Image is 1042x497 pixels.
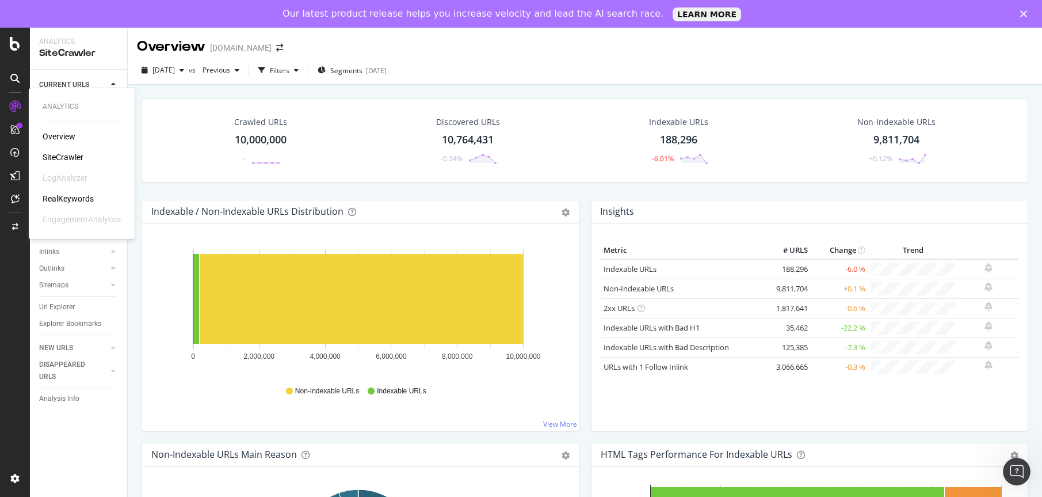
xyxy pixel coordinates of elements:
span: Non-Indexable URLs [295,386,359,396]
button: [DATE] [137,61,189,79]
div: 10,764,431 [442,132,494,147]
span: vs [189,65,198,75]
div: Analytics [39,37,118,47]
a: Explorer Bookmarks [39,318,119,330]
td: 125,385 [765,337,811,357]
div: Indexable URLs [649,116,708,128]
th: Trend [868,242,958,259]
div: EngagementAnalytics [43,214,121,225]
text: 10,000,000 [506,352,540,361]
div: Non-Indexable URLs [857,116,936,128]
td: -7.3 % [811,337,868,357]
div: bell-plus [984,341,993,350]
div: Analysis Info [39,393,79,405]
div: +0.12% [869,154,892,164]
div: [DATE] [366,66,387,75]
a: Overview [43,131,75,142]
div: Analytics [43,102,121,112]
a: Url Explorer [39,301,119,313]
td: 35,462 [765,318,811,337]
div: Our latest product release helps you increase velocity and lead the AI search race. [283,8,663,20]
div: - [243,154,246,164]
div: -6.01% [652,154,674,164]
div: gear [562,208,570,217]
a: Inlinks [39,246,108,258]
td: 9,811,704 [765,279,811,298]
div: Outlinks [39,263,64,275]
div: Indexable / Non-Indexable URLs Distribution [151,206,343,217]
iframe: Intercom live chat [1003,458,1030,485]
a: 2xx URLs [604,303,635,313]
a: Non-Indexable URLs [604,283,674,294]
td: -0.6 % [811,298,868,318]
a: Indexable URLs [604,264,657,274]
a: Indexable URLs with Bad Description [604,342,729,352]
a: Sitemaps [39,279,108,291]
div: Crawled URLs [234,116,287,128]
div: 10,000,000 [235,132,287,147]
a: LEARN MORE [673,7,741,21]
div: 188,296 [660,132,697,147]
text: 2,000,000 [244,352,275,361]
a: SiteCrawler [43,151,83,163]
div: bell-plus [984,282,993,291]
span: 2025 Jul. 18th [152,65,175,75]
td: 1,817,641 [765,298,811,318]
button: Previous [198,61,244,79]
div: NEW URLS [39,342,73,354]
div: LogAnalyzer [43,172,87,184]
text: 8,000,000 [442,352,473,361]
div: Url Explorer [39,301,75,313]
div: HTML Tags Performance for Indexable URLs [601,449,792,460]
h4: Insights [600,204,634,219]
span: Segments [330,66,362,75]
a: CURRENT URLS [39,79,108,91]
div: gear [1010,452,1018,460]
div: bell-plus [984,321,993,331]
a: DISAPPEARED URLS [39,359,108,383]
td: +0.1 % [811,279,868,298]
div: CURRENT URLS [39,79,89,91]
td: -22.2 % [811,318,868,337]
a: View More [543,419,577,429]
a: URLs with 1 Follow Inlink [604,362,688,372]
th: # URLS [765,242,811,259]
div: Sitemaps [39,279,68,291]
span: Previous [198,65,230,75]
svg: A chart. [151,242,565,375]
text: 6,000,000 [376,352,407,361]
th: Change [811,242,868,259]
td: 188,296 [765,259,811,279]
button: Filters [254,61,303,79]
div: [DOMAIN_NAME] [210,42,272,54]
a: Indexable URLs with Bad H1 [604,323,700,333]
div: 9,811,704 [873,132,919,147]
td: -0.3 % [811,357,868,377]
div: bell-plus [984,302,993,311]
a: Analysis Info [39,393,119,405]
div: Overview [137,37,205,56]
a: RealKeywords [43,193,94,204]
span: Indexable URLs [377,386,426,396]
div: DISAPPEARED URLS [39,359,97,383]
div: Filters [270,66,289,75]
div: -0.34% [441,154,463,164]
a: Outlinks [39,263,108,275]
td: 3,066,665 [765,357,811,377]
div: Explorer Bookmarks [39,318,101,330]
button: Segments[DATE] [313,61,391,79]
a: NEW URLS [39,342,108,354]
div: Non-Indexable URLs Main Reason [151,449,297,460]
td: -6.0 % [811,259,868,279]
text: 4,000,000 [310,352,341,361]
div: bell-plus [984,361,993,370]
div: arrow-right-arrow-left [276,44,283,52]
div: Close [1020,10,1032,17]
div: Inlinks [39,246,59,258]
